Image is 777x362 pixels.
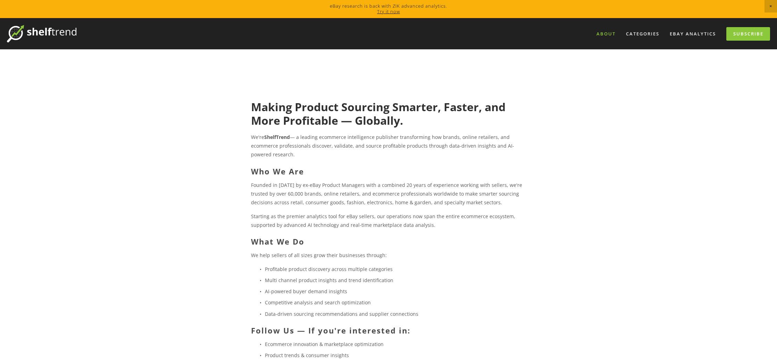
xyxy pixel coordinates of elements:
p: We help sellers of all sizes grow their businesses through: [251,251,526,260]
p: Competitive analysis and search optimization [265,298,526,307]
p: Multi channel product insights and trend identification [265,276,526,285]
a: Subscribe [726,27,770,41]
a: About [592,28,620,40]
strong: Who We Are [251,166,304,176]
p: Founded in [DATE] by ex-eBay Product Managers with a combined 20 years of experience working with... [251,181,526,207]
p: Ecommerce innovation & marketplace optimization [265,340,526,348]
a: eBay Analytics [665,28,720,40]
p: Product trends & consumer insights [265,351,526,360]
strong: Follow Us — If you're interested in: [251,325,410,336]
strong: ShelfTrend [264,134,290,140]
p: AI-powered buyer demand insights [265,287,526,296]
img: ShelfTrend [7,25,76,42]
p: Profitable product discovery across multiple categories [265,265,526,273]
strong: What We Do [251,236,304,247]
div: Categories [621,28,664,40]
a: Try it now [377,8,400,15]
p: We're — a leading ecommerce intelligence publisher transforming how brands, online retailers, and... [251,133,526,159]
p: Starting as the premier analytics tool for eBay sellers, our operations now span the entire ecomm... [251,212,526,229]
strong: Making Product Sourcing Smarter, Faster, and More Profitable — Globally. [251,99,508,127]
p: Data-driven sourcing recommendations and supplier connections [265,310,526,318]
